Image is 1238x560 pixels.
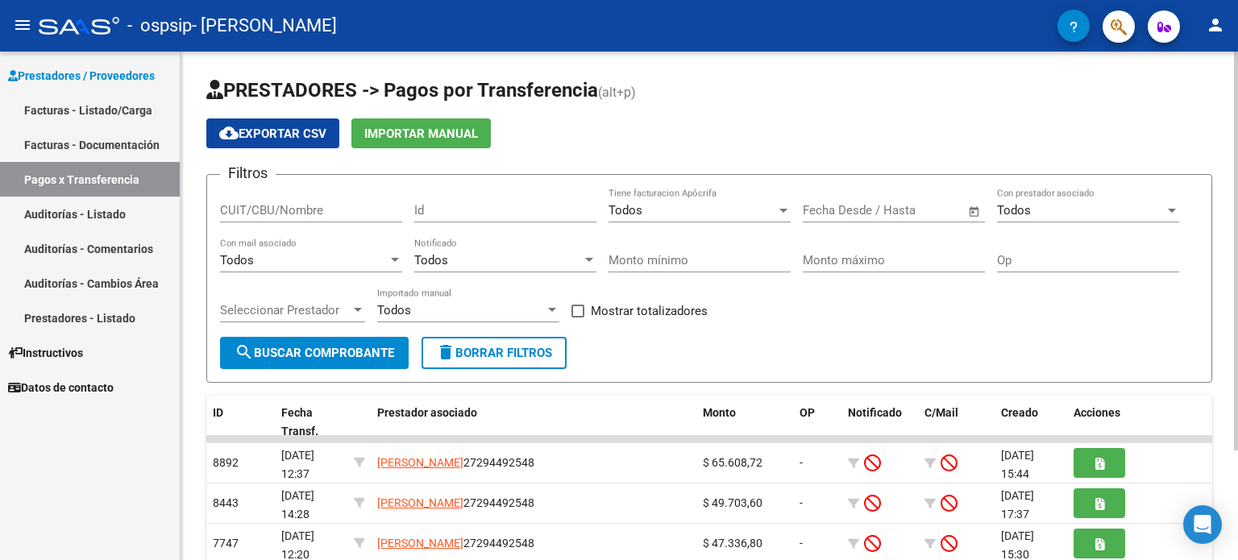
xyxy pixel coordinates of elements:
span: Notificado [848,406,902,419]
span: ID [213,406,223,419]
span: Monto [703,406,736,419]
datatable-header-cell: ID [206,396,275,449]
span: 27294492548 [377,496,534,509]
span: $ 49.703,60 [703,496,762,509]
button: Open calendar [966,202,984,221]
span: $ 47.336,80 [703,537,762,550]
span: C/Mail [924,406,958,419]
input: Start date [803,203,855,218]
span: - [800,456,803,469]
datatable-header-cell: C/Mail [918,396,995,449]
span: 7747 [213,537,239,550]
span: 27294492548 [377,537,534,550]
button: Borrar Filtros [422,337,567,369]
datatable-header-cell: Fecha Transf. [275,396,347,449]
span: [DATE] 15:44 [1001,449,1034,480]
span: Seleccionar Prestador [220,303,351,317]
span: Instructivos [8,344,83,362]
datatable-header-cell: OP [793,396,841,449]
span: - [800,496,803,509]
span: (alt+p) [598,85,636,100]
span: Prestador asociado [377,406,477,419]
mat-icon: cloud_download [219,123,239,143]
mat-icon: menu [13,15,32,35]
span: - [800,537,803,550]
span: [DATE] 12:37 [281,449,314,480]
span: 8892 [213,456,239,469]
span: Borrar Filtros [436,346,552,360]
span: Exportar CSV [219,127,326,141]
span: PRESTADORES -> Pagos por Transferencia [206,79,598,102]
datatable-header-cell: Notificado [841,396,918,449]
span: $ 65.608,72 [703,456,762,469]
button: Importar Manual [351,118,491,148]
datatable-header-cell: Prestador asociado [371,396,696,449]
span: [PERSON_NAME] [377,456,463,469]
datatable-header-cell: Creado [995,396,1067,449]
mat-icon: person [1206,15,1225,35]
button: Buscar Comprobante [220,337,409,369]
span: Todos [220,253,254,268]
datatable-header-cell: Monto [696,396,793,449]
span: Fecha Transf. [281,406,318,438]
span: [PERSON_NAME] [377,537,463,550]
div: Open Intercom Messenger [1183,505,1222,544]
span: Buscar Comprobante [235,346,394,360]
span: - ospsip [127,8,192,44]
span: Acciones [1074,406,1120,419]
span: OP [800,406,815,419]
span: Todos [377,303,411,317]
span: Datos de contacto [8,379,114,396]
span: 8443 [213,496,239,509]
datatable-header-cell: Acciones [1067,396,1212,449]
span: 27294492548 [377,456,534,469]
span: [DATE] 17:37 [1001,489,1034,521]
span: Todos [609,203,642,218]
mat-icon: delete [436,342,455,362]
span: Prestadores / Proveedores [8,67,155,85]
span: - [PERSON_NAME] [192,8,337,44]
span: Mostrar totalizadores [591,301,708,321]
input: End date [870,203,948,218]
span: [DATE] 14:28 [281,489,314,521]
span: Importar Manual [364,127,478,141]
h3: Filtros [220,162,276,185]
span: [PERSON_NAME] [377,496,463,509]
span: Todos [997,203,1031,218]
span: Todos [414,253,448,268]
button: Exportar CSV [206,118,339,148]
mat-icon: search [235,342,254,362]
span: Creado [1001,406,1038,419]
